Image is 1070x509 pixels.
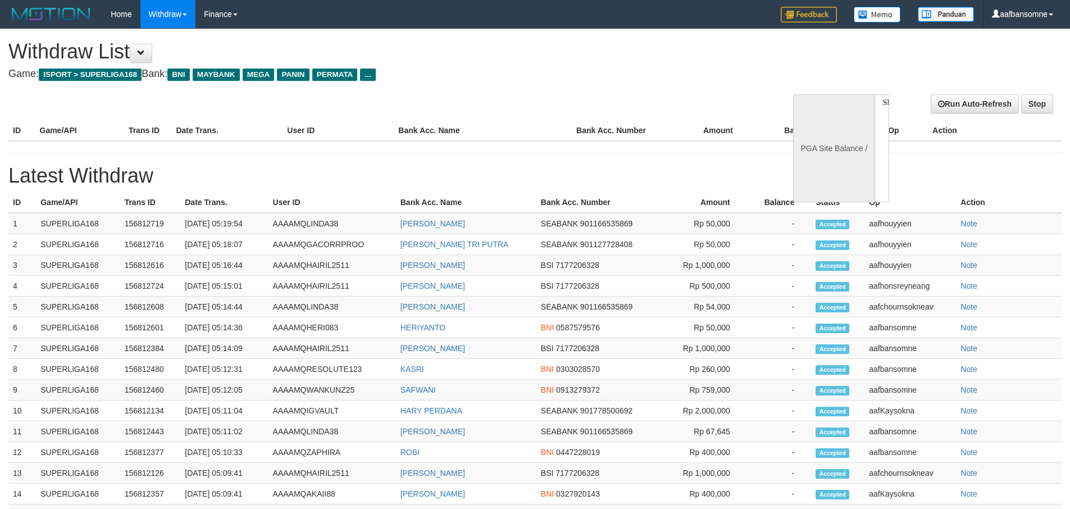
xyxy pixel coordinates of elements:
td: Rp 50,000 [671,213,747,234]
td: AAAAMQRESOLUTE123 [268,359,396,380]
td: SUPERLIGA168 [36,276,120,297]
th: Trans ID [120,192,181,213]
span: ISPORT > SUPERLIGA168 [39,69,142,81]
td: 156812460 [120,380,181,401]
th: Date Trans. [180,192,268,213]
a: Note [960,469,977,478]
span: Accepted [816,261,849,271]
td: aafbansomne [864,338,956,359]
td: 156812716 [120,234,181,255]
td: SUPERLIGA168 [36,421,120,442]
td: SUPERLIGA168 [36,380,120,401]
td: [DATE] 05:12:31 [180,359,268,380]
td: SUPERLIGA168 [36,234,120,255]
span: 0327920143 [556,489,600,498]
span: BSI [541,261,554,270]
td: - [747,421,812,442]
td: aafbansomne [864,442,956,463]
span: SEABANK [541,240,578,249]
th: User ID [283,120,394,141]
th: Bank Acc. Name [394,120,572,141]
a: Note [960,385,977,394]
td: AAAAMQWANKUNZ25 [268,380,396,401]
span: 901166535869 [580,427,632,436]
h4: Game: Bank: [8,69,702,80]
td: AAAAMQLINDA38 [268,297,396,317]
td: AAAAMQIGVAULT [268,401,396,421]
a: [PERSON_NAME] [400,427,465,436]
td: AAAAMQHAIRIL2511 [268,255,396,276]
td: SUPERLIGA168 [36,359,120,380]
td: Rp 1,000,000 [671,338,747,359]
td: [DATE] 05:10:33 [180,442,268,463]
span: 901778500692 [580,406,632,415]
span: 7177206328 [556,261,599,270]
a: Note [960,448,977,457]
a: ROBI [400,448,420,457]
td: 10 [8,401,36,421]
span: Accepted [816,344,849,354]
td: 3 [8,255,36,276]
td: 4 [8,276,36,297]
th: Op [864,192,956,213]
img: MOTION_logo.png [8,6,94,22]
td: 2 [8,234,36,255]
td: aafbansomne [864,421,956,442]
td: [DATE] 05:12:05 [180,380,268,401]
span: 0913279372 [556,385,600,394]
span: Accepted [816,365,849,375]
td: 12 [8,442,36,463]
span: Accepted [816,386,849,396]
td: SUPERLIGA168 [36,463,120,484]
td: aafchournsokneav [864,463,956,484]
td: [DATE] 05:14:36 [180,317,268,338]
a: Note [960,281,977,290]
td: - [747,255,812,276]
span: MEGA [243,69,275,81]
a: Note [960,406,977,415]
td: AAAAMQHAIRIL2511 [268,338,396,359]
a: [PERSON_NAME] [400,469,465,478]
th: User ID [268,192,396,213]
td: Rp 67,645 [671,421,747,442]
td: 13 [8,463,36,484]
td: - [747,484,812,505]
td: AAAAMQHERI083 [268,317,396,338]
th: Amount [671,192,747,213]
td: [DATE] 05:09:41 [180,484,268,505]
h1: Withdraw List [8,40,702,63]
td: [DATE] 05:09:41 [180,463,268,484]
td: 156812616 [120,255,181,276]
a: Note [960,489,977,498]
td: 5 [8,297,36,317]
span: BSI [541,469,554,478]
td: AAAAMQHAIRIL2511 [268,276,396,297]
span: BNI [167,69,189,81]
span: 7177206328 [556,469,599,478]
th: Balance [747,192,812,213]
a: Run Auto-Refresh [931,94,1019,113]
span: SEABANK [541,427,578,436]
td: [DATE] 05:18:07 [180,234,268,255]
td: - [747,317,812,338]
td: 156812724 [120,276,181,297]
td: [DATE] 05:14:44 [180,297,268,317]
span: BNI [541,489,554,498]
span: 0587579576 [556,323,600,332]
td: 156812719 [120,213,181,234]
span: SEABANK [541,219,578,228]
td: aafhonsreyneang [864,276,956,297]
th: ID [8,120,35,141]
span: BSI [541,344,554,353]
td: 156812357 [120,484,181,505]
td: [DATE] 05:16:44 [180,255,268,276]
td: 7 [8,338,36,359]
span: PANIN [277,69,309,81]
span: BSI [541,281,554,290]
th: Bank Acc. Name [396,192,536,213]
a: [PERSON_NAME] [400,344,465,353]
span: BNI [541,385,554,394]
td: aafhouyyien [864,213,956,234]
td: - [747,359,812,380]
th: Action [928,120,1062,141]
